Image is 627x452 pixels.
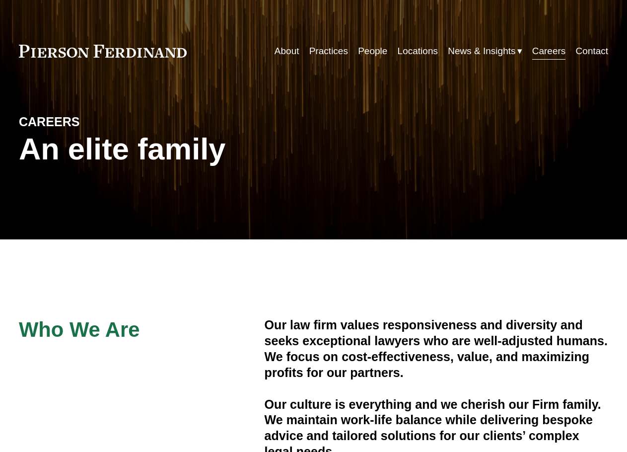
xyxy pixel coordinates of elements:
a: Practices [309,42,348,61]
h1: An elite family [19,132,314,166]
a: People [358,42,387,61]
a: About [275,42,299,61]
span: Who We Are [19,318,140,341]
a: Locations [398,42,438,61]
a: Careers [532,42,566,61]
h4: Our law firm values responsiveness and diversity and seeks exceptional lawyers who are well-adjus... [265,317,609,380]
a: Contact [576,42,609,61]
a: folder dropdown [448,42,522,61]
h4: CAREERS [19,114,166,130]
span: News & Insights [448,43,515,60]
